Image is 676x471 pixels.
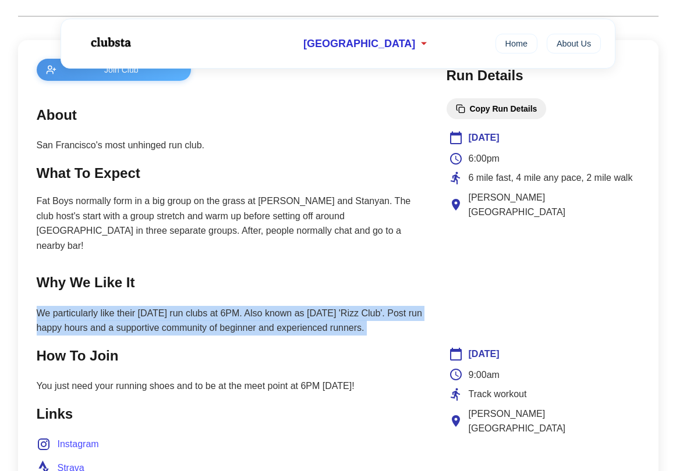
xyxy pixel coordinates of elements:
[447,98,547,119] button: Copy Run Details
[37,104,423,126] h2: About
[547,34,601,53] a: About Us
[469,347,500,362] span: [DATE]
[469,367,500,383] span: 9:00am
[37,345,423,367] h2: How To Join
[75,28,145,57] img: Logo
[37,437,99,452] a: Instagram
[37,306,423,336] p: We particularly like their [DATE] run clubs at 6PM. Also known as [DATE] 'Rizz Club'. Post run ha...
[469,387,527,402] span: Track workout
[469,190,638,220] span: [PERSON_NAME][GEOGRAPHIC_DATA]
[449,231,638,319] iframe: Club Location Map
[37,272,423,294] h2: Why We Like It
[496,34,537,53] a: Home
[469,151,500,166] span: 6:00pm
[469,130,500,145] span: [DATE]
[303,38,415,50] span: [GEOGRAPHIC_DATA]
[58,437,99,452] span: Instagram
[37,162,423,184] h2: What To Expect
[37,379,423,394] p: You just need your running shoes and to be at the meet point at 6PM [DATE]!
[469,406,638,436] span: [PERSON_NAME][GEOGRAPHIC_DATA]
[37,138,423,153] p: San Francisco's most unhinged run club.
[37,194,423,253] p: Fat Boys normally form in a big group on the grass at [PERSON_NAME] and Stanyan. The club host's ...
[469,170,633,185] span: 6 mile fast, 4 mile any pace, 2 mile walk
[37,403,423,425] h2: Links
